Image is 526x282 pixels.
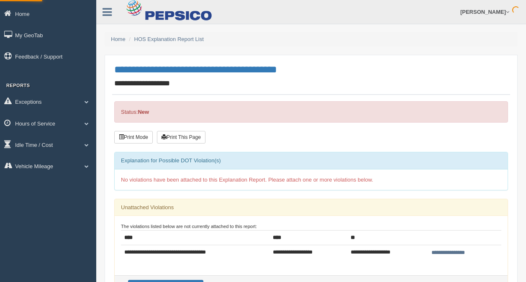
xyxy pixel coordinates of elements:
div: Status: [114,101,508,123]
button: Print This Page [157,131,205,144]
strong: New [138,109,149,115]
a: HOS Explanation Report List [134,36,204,42]
span: No violations have been attached to this Explanation Report. Please attach one or more violations... [121,177,373,183]
div: Unattached Violations [115,199,508,216]
button: Print Mode [114,131,153,144]
small: The violations listed below are not currently attached to this report: [121,224,257,229]
div: Explanation for Possible DOT Violation(s) [115,152,508,169]
a: Home [111,36,126,42]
